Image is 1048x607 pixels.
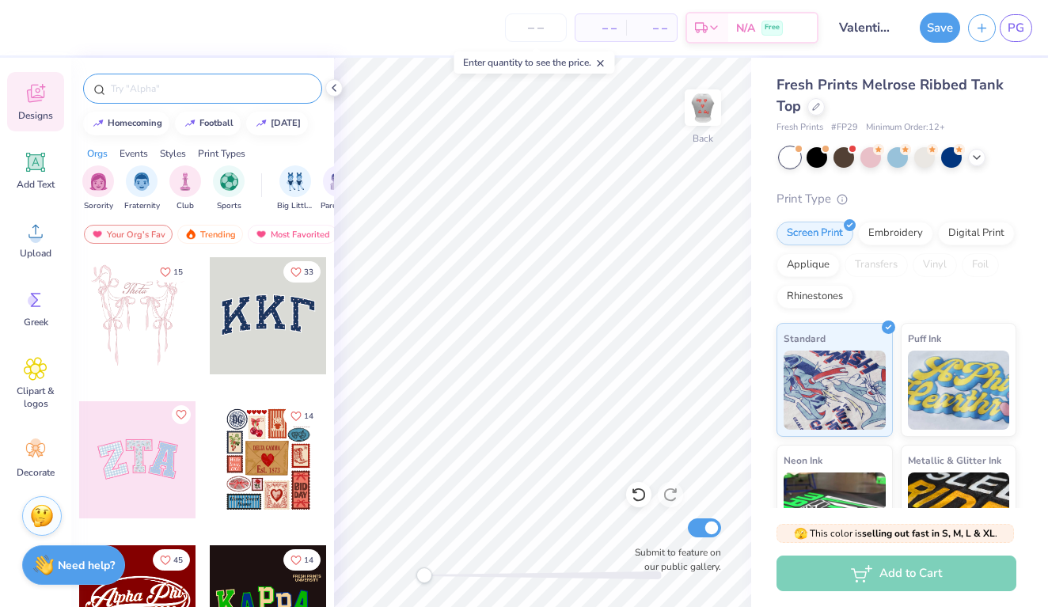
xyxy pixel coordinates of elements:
[84,200,113,212] span: Sorority
[109,81,312,97] input: Try "Alpha"
[177,173,194,191] img: Club Image
[321,200,357,212] span: Parent's Weekend
[184,119,196,128] img: trend_line.gif
[283,405,321,427] button: Like
[858,222,933,245] div: Embroidery
[82,165,114,212] div: filter for Sorority
[304,268,313,276] span: 33
[91,229,104,240] img: most_fav.gif
[9,385,62,410] span: Clipart & logos
[777,222,853,245] div: Screen Print
[198,146,245,161] div: Print Types
[784,330,826,347] span: Standard
[826,12,904,44] input: Untitled Design
[220,173,238,191] img: Sports Image
[175,112,241,135] button: football
[777,121,823,135] span: Fresh Prints
[845,253,908,277] div: Transfers
[1008,19,1024,37] span: PG
[277,165,313,212] button: filter button
[177,200,194,212] span: Club
[784,452,822,469] span: Neon Ink
[58,558,115,573] strong: Need help?
[213,165,245,212] div: filter for Sports
[153,261,190,283] button: Like
[777,285,853,309] div: Rhinestones
[585,20,617,36] span: – –
[636,20,667,36] span: – –
[92,119,104,128] img: trend_line.gif
[153,549,190,571] button: Like
[784,351,886,430] img: Standard
[217,200,241,212] span: Sports
[20,247,51,260] span: Upload
[177,225,243,244] div: Trending
[169,165,201,212] button: filter button
[18,109,53,122] span: Designs
[913,253,957,277] div: Vinyl
[505,13,567,42] input: – –
[287,173,304,191] img: Big Little Reveal Image
[1000,14,1032,42] a: PG
[765,22,780,33] span: Free
[938,222,1015,245] div: Digital Print
[416,567,432,583] div: Accessibility label
[866,121,945,135] span: Minimum Order: 12 +
[108,119,162,127] div: homecoming
[277,200,313,212] span: Big Little Reveal
[120,146,148,161] div: Events
[82,165,114,212] button: filter button
[777,75,1004,116] span: Fresh Prints Melrose Ribbed Tank Top
[687,92,719,123] img: Back
[255,229,268,240] img: most_fav.gif
[184,229,197,240] img: trending.gif
[277,165,313,212] div: filter for Big Little Reveal
[84,225,173,244] div: Your Org's Fav
[173,556,183,564] span: 45
[330,173,348,191] img: Parent's Weekend Image
[794,526,997,541] span: This color is .
[304,556,313,564] span: 14
[831,121,858,135] span: # FP29
[693,131,713,146] div: Back
[626,545,721,574] label: Submit to feature on our public gallery.
[248,225,337,244] div: Most Favorited
[283,261,321,283] button: Like
[83,112,169,135] button: homecoming
[124,200,160,212] span: Fraternity
[920,13,960,43] button: Save
[169,165,201,212] div: filter for Club
[908,330,941,347] span: Puff Ink
[908,351,1010,430] img: Puff Ink
[777,190,1016,208] div: Print Type
[908,452,1001,469] span: Metallic & Glitter Ink
[271,119,301,127] div: halloween
[199,119,234,127] div: football
[321,165,357,212] button: filter button
[87,146,108,161] div: Orgs
[283,549,321,571] button: Like
[962,253,999,277] div: Foil
[160,146,186,161] div: Styles
[321,165,357,212] div: filter for Parent's Weekend
[255,119,268,128] img: trend_line.gif
[24,316,48,328] span: Greek
[908,472,1010,552] img: Metallic & Glitter Ink
[17,178,55,191] span: Add Text
[124,165,160,212] button: filter button
[304,412,313,420] span: 14
[736,20,755,36] span: N/A
[794,526,807,541] span: 🫣
[173,268,183,276] span: 15
[246,112,308,135] button: [DATE]
[133,173,150,191] img: Fraternity Image
[89,173,108,191] img: Sorority Image
[784,472,886,552] img: Neon Ink
[213,165,245,212] button: filter button
[17,466,55,479] span: Decorate
[172,405,191,424] button: Like
[454,51,615,74] div: Enter quantity to see the price.
[777,253,840,277] div: Applique
[124,165,160,212] div: filter for Fraternity
[862,527,995,540] strong: selling out fast in S, M, L & XL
